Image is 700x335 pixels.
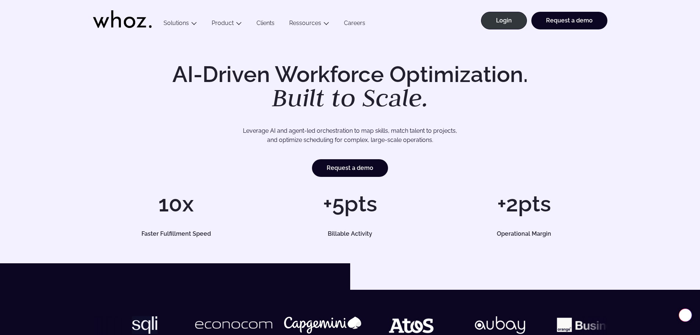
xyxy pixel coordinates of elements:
h1: +5pts [267,193,433,215]
h5: Operational Margin [449,231,599,237]
h1: 10x [93,193,259,215]
p: Leverage AI and agent-led orchestration to map skills, match talent to projects, and optimize sch... [119,126,582,145]
h5: Faster Fulfillment Speed [101,231,251,237]
h1: AI-Driven Workforce Optimization. [162,63,538,110]
a: Login [481,12,527,29]
button: Product [204,19,249,29]
button: Solutions [156,19,204,29]
h5: Billable Activity [275,231,425,237]
a: Request a demo [312,159,388,177]
a: Product [212,19,234,26]
h1: +2pts [441,193,607,215]
a: Ressources [289,19,321,26]
a: Careers [337,19,373,29]
button: Ressources [282,19,337,29]
em: Built to Scale. [272,81,428,114]
a: Request a demo [531,12,607,29]
a: Clients [249,19,282,29]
